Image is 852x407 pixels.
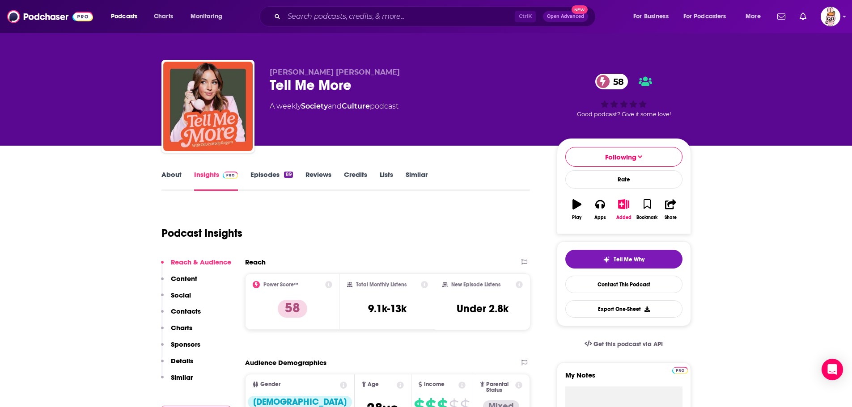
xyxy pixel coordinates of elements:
div: Added [616,215,632,220]
button: open menu [739,9,772,24]
p: Content [171,274,197,283]
p: Reach & Audience [171,258,231,266]
a: InsightsPodchaser Pro [194,170,238,191]
div: Play [572,215,581,220]
img: Podchaser Pro [672,367,688,374]
p: Charts [171,323,192,332]
a: Credits [344,170,367,191]
div: 89 [284,172,292,178]
span: More [746,10,761,23]
button: Details [161,357,193,373]
div: 58Good podcast? Give it some love! [557,68,691,123]
h3: 9.1k-13k [368,302,407,315]
span: New [572,5,588,14]
span: Charts [154,10,173,23]
span: 58 [604,74,628,89]
span: Gender [260,382,280,387]
p: Details [171,357,193,365]
span: For Business [633,10,669,23]
p: Social [171,291,191,299]
button: Reach & Audience [161,258,231,274]
label: My Notes [565,371,682,386]
button: open menu [105,9,149,24]
button: Content [161,274,197,291]
a: Get this podcast via API [577,333,670,355]
span: Age [368,382,379,387]
a: Lists [380,170,393,191]
button: Charts [161,323,192,340]
span: Monitoring [191,10,222,23]
button: open menu [627,9,680,24]
span: For Podcasters [683,10,726,23]
button: Share [659,193,682,226]
div: Apps [594,215,606,220]
div: Open Intercom Messenger [822,359,843,380]
button: Play [565,193,589,226]
img: Tell Me More [163,62,253,151]
img: User Profile [821,7,840,26]
button: Contacts [161,307,201,323]
a: Episodes89 [250,170,292,191]
a: Show notifications dropdown [774,9,789,24]
div: Bookmark [636,215,657,220]
button: Similar [161,373,193,390]
button: open menu [184,9,234,24]
span: [PERSON_NAME] [PERSON_NAME] [270,68,400,76]
h2: Reach [245,258,266,266]
span: Good podcast? Give it some love! [577,111,671,117]
span: Parental Status [486,382,514,393]
h3: Under 2.8k [457,302,509,315]
a: Similar [406,170,428,191]
a: Culture [342,102,370,110]
h2: Power Score™ [263,281,298,288]
span: Following [605,153,636,161]
h1: Podcast Insights [161,227,242,240]
span: and [328,102,342,110]
img: Podchaser - Follow, Share and Rate Podcasts [7,8,93,25]
span: Open Advanced [547,14,584,19]
div: Share [665,215,677,220]
button: Open AdvancedNew [543,11,588,22]
a: Reviews [305,170,331,191]
h2: New Episode Listens [451,281,500,288]
a: About [161,170,182,191]
button: Apps [589,193,612,226]
h2: Audience Demographics [245,358,326,367]
button: open menu [678,9,739,24]
p: Similar [171,373,193,382]
img: tell me why sparkle [603,256,610,263]
button: tell me why sparkleTell Me Why [565,250,682,269]
a: Show notifications dropdown [796,9,810,24]
p: 58 [278,300,307,318]
span: Podcasts [111,10,137,23]
a: Charts [148,9,178,24]
p: Sponsors [171,340,200,348]
button: Added [612,193,635,226]
button: Show profile menu [821,7,840,26]
span: Get this podcast via API [593,340,663,348]
p: Contacts [171,307,201,315]
div: A weekly podcast [270,101,398,112]
span: Ctrl K [515,11,536,22]
button: Bookmark [636,193,659,226]
div: Search podcasts, credits, & more... [268,6,604,27]
h2: Total Monthly Listens [356,281,407,288]
span: Tell Me Why [614,256,644,263]
img: Podchaser Pro [223,172,238,179]
a: Pro website [672,365,688,374]
button: Social [161,291,191,307]
button: Following [565,147,682,167]
a: 58 [595,74,628,89]
span: Income [424,382,445,387]
a: Contact This Podcast [565,276,682,293]
a: Society [301,102,328,110]
button: Sponsors [161,340,200,357]
input: Search podcasts, credits, & more... [284,9,515,24]
span: Logged in as Nouel [821,7,840,26]
div: Rate [565,170,682,189]
button: Export One-Sheet [565,300,682,318]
